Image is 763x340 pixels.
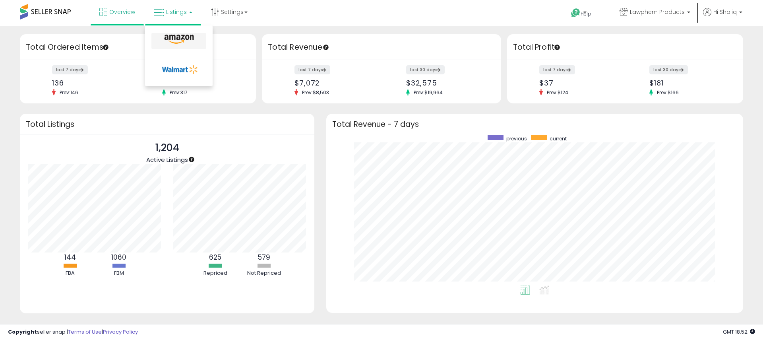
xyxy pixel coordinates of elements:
a: Help [565,2,607,26]
span: Listings [166,8,187,16]
span: Lawphem Products [630,8,685,16]
div: Repriced [192,270,239,277]
div: Tooltip anchor [188,156,195,163]
label: last 7 days [52,65,88,74]
div: Tooltip anchor [102,44,109,51]
span: Prev: 146 [56,89,82,96]
span: Hi Shaliq [713,8,737,16]
h3: Total Profit [513,42,737,53]
div: 596 [162,79,242,87]
span: Prev: $166 [653,89,683,96]
label: last 30 days [406,65,445,74]
span: Prev: $124 [543,89,572,96]
a: Privacy Policy [103,328,138,336]
a: Terms of Use [68,328,102,336]
div: $32,575 [406,79,487,87]
i: Get Help [571,8,581,18]
b: 579 [258,253,270,262]
b: 144 [64,253,76,262]
a: Hi Shaliq [703,8,742,26]
span: Prev: 317 [166,89,192,96]
b: 1060 [111,253,126,262]
div: $7,072 [294,79,376,87]
div: seller snap | | [8,328,138,336]
div: FBA [46,270,94,277]
h3: Total Revenue [268,42,495,53]
span: Active Listings [146,155,188,164]
span: previous [506,135,527,142]
h3: Total Ordered Items [26,42,250,53]
p: 1,204 [146,140,188,155]
b: 625 [209,253,221,262]
div: $37 [539,79,619,87]
h3: Total Revenue - 7 days [332,121,737,127]
span: Prev: $19,964 [410,89,447,96]
span: Prev: $8,503 [298,89,333,96]
span: current [550,135,567,142]
label: last 7 days [294,65,330,74]
span: 2025-08-10 18:52 GMT [723,328,755,336]
label: last 7 days [539,65,575,74]
div: FBM [95,270,143,277]
label: last 30 days [649,65,688,74]
div: Tooltip anchor [322,44,329,51]
div: $181 [649,79,729,87]
div: Not Repriced [240,270,288,277]
strong: Copyright [8,328,37,336]
div: 136 [52,79,132,87]
div: Tooltip anchor [554,44,561,51]
span: Overview [109,8,135,16]
h3: Total Listings [26,121,308,127]
span: Help [581,10,591,17]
